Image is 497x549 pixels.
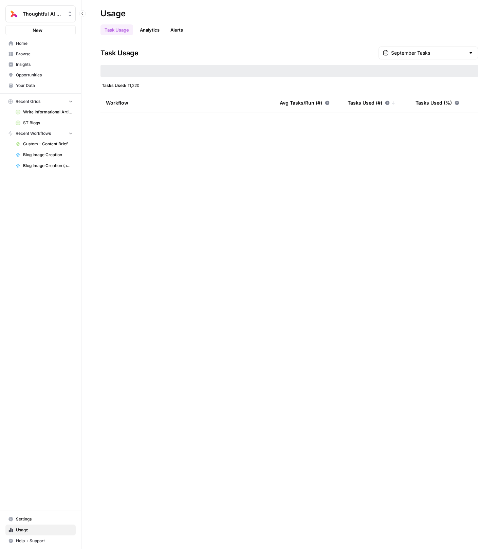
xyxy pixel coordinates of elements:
[5,96,76,107] button: Recent Grids
[13,149,76,160] a: Blog Image Creation
[100,24,133,35] a: Task Usage
[23,163,73,169] span: Blog Image Creation (ad hoc)
[166,24,187,35] a: Alerts
[136,24,164,35] a: Analytics
[5,80,76,91] a: Your Data
[16,516,73,522] span: Settings
[128,83,140,88] span: 11,220
[280,93,330,112] div: Avg Tasks/Run (#)
[16,83,73,89] span: Your Data
[23,120,73,126] span: ST Blogs
[16,130,51,136] span: Recent Workflows
[16,98,40,105] span: Recent Grids
[102,83,126,88] span: Tasks Used:
[348,93,395,112] div: Tasks Used (#)
[5,128,76,139] button: Recent Workflows
[100,48,139,58] span: Task Usage
[13,139,76,149] a: Custom - Content Brief
[5,70,76,80] a: Opportunities
[5,5,76,22] button: Workspace: Thoughtful AI Content Engine
[8,8,20,20] img: Thoughtful AI Content Engine Logo
[16,538,73,544] span: Help + Support
[23,152,73,158] span: Blog Image Creation
[16,40,73,47] span: Home
[5,59,76,70] a: Insights
[5,49,76,59] a: Browse
[33,27,42,34] span: New
[13,117,76,128] a: ST Blogs
[5,514,76,525] a: Settings
[5,25,76,35] button: New
[5,525,76,535] a: Usage
[416,93,459,112] div: Tasks Used (%)
[23,109,73,115] span: Write Informational Article
[16,61,73,68] span: Insights
[16,51,73,57] span: Browse
[5,38,76,49] a: Home
[16,72,73,78] span: Opportunities
[16,527,73,533] span: Usage
[391,50,465,56] input: September Tasks
[23,141,73,147] span: Custom - Content Brief
[5,535,76,546] button: Help + Support
[13,160,76,171] a: Blog Image Creation (ad hoc)
[106,93,269,112] div: Workflow
[23,11,64,17] span: Thoughtful AI Content Engine
[100,8,126,19] div: Usage
[13,107,76,117] a: Write Informational Article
